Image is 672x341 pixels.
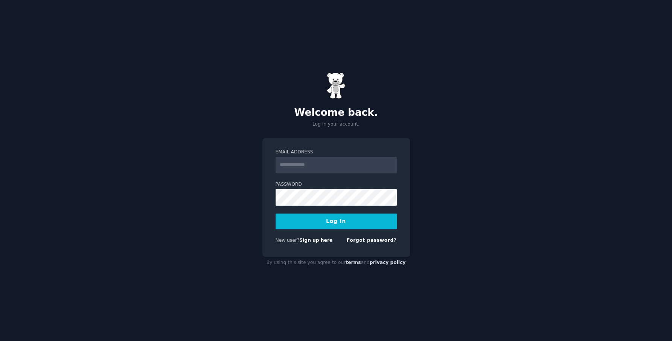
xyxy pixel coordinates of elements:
a: Sign up here [299,238,332,243]
img: Gummy Bear [327,73,346,99]
h2: Welcome back. [262,107,410,119]
button: Log In [276,214,397,229]
label: Password [276,181,397,188]
a: terms [346,260,361,265]
div: By using this site you agree to our and [262,257,410,269]
p: Log in your account. [262,121,410,128]
label: Email Address [276,149,397,156]
a: Forgot password? [347,238,397,243]
span: New user? [276,238,300,243]
a: privacy policy [370,260,406,265]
